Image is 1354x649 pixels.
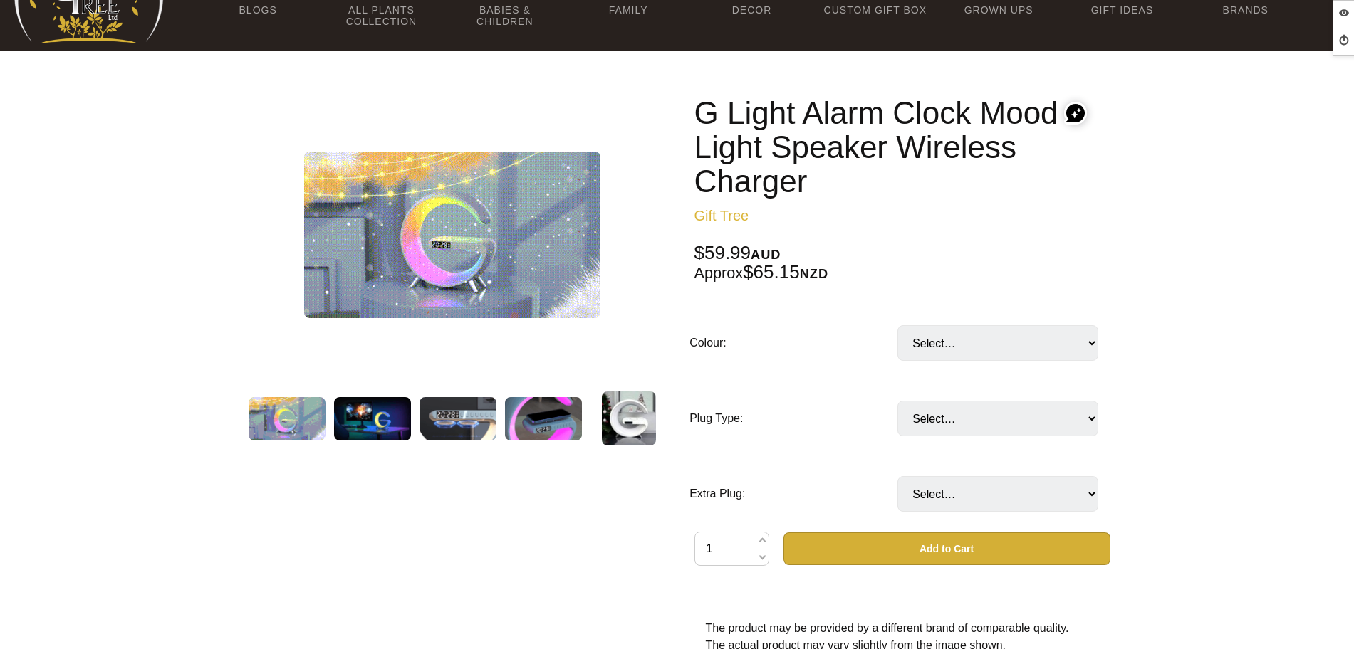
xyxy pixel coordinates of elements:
[694,244,1110,283] div: $59.99 $65.15
[689,305,897,381] td: Colour:
[694,96,1110,199] h1: G Light Alarm Clock Mood Light Speaker Wireless Charger
[249,397,326,440] img: G Light Alarm Clock Mood Light Speaker Wireless Charger
[689,456,897,532] td: Extra Plug:
[751,248,781,262] span: AUD
[689,381,897,456] td: Plug Type:
[304,152,600,318] img: G Light Alarm Clock Mood Light Speaker Wireless Charger
[505,397,582,440] img: G Light Alarm Clock Mood Light Speaker Wireless Charger
[694,264,744,282] small: Approx
[420,397,496,440] img: G Light Alarm Clock Mood Light Speaker Wireless Charger
[602,391,656,445] img: G Light Alarm Clock Mood Light Speaker Wireless Charger
[694,208,749,223] a: Gift Tree
[800,267,828,281] span: NZD
[334,397,411,440] img: G Light Alarm Clock Mood Light Speaker Wireless Charger
[783,532,1110,565] button: Add to Cart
